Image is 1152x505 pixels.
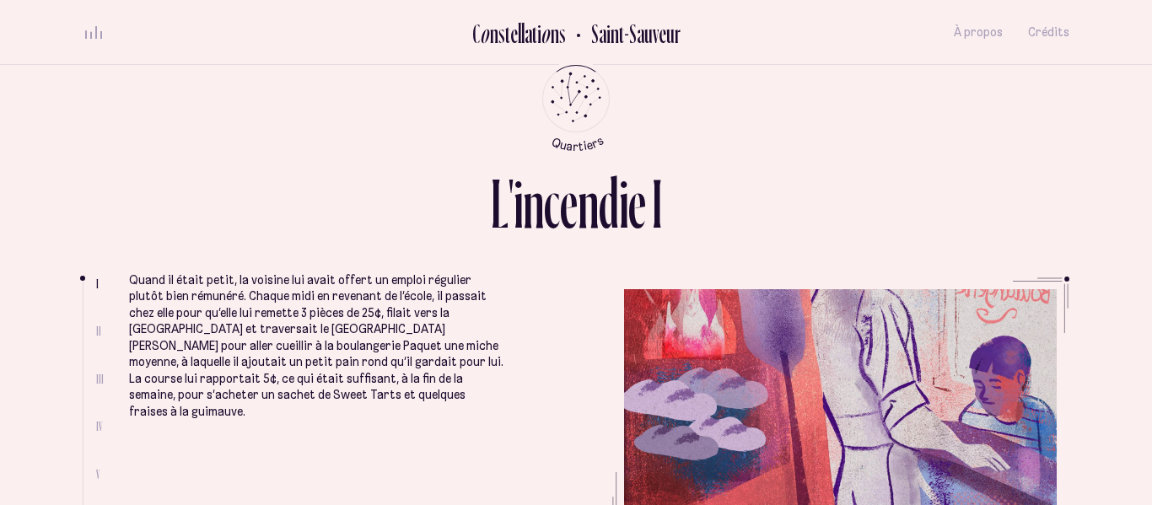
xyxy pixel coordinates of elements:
[96,324,101,338] span: II
[525,19,532,47] div: a
[954,25,1003,40] span: À propos
[579,19,681,47] h2: Saint-Sauveur
[537,19,541,47] div: i
[523,169,544,239] div: n
[527,65,626,152] button: Retour au menu principal
[509,169,514,239] div: '
[560,169,578,239] div: e
[628,169,646,239] div: e
[559,19,566,47] div: s
[1028,25,1069,40] span: Crédits
[652,169,662,239] div: I
[490,19,498,47] div: n
[578,169,599,239] div: n
[599,169,619,239] div: d
[498,19,505,47] div: s
[532,19,537,47] div: t
[83,24,105,41] button: volume audio
[518,19,521,47] div: l
[96,277,99,291] span: I
[96,372,104,386] span: III
[544,169,560,239] div: c
[549,132,606,153] tspan: Quartiers
[129,272,506,421] p: Quand il était petit, la voisine lui avait offert un emploi régulier plutôt bien rémunéré. Chaque...
[954,13,1003,52] button: À propos
[480,19,490,47] div: o
[96,467,100,481] span: V
[514,169,523,239] div: i
[505,19,510,47] div: t
[491,169,509,239] div: L
[1028,13,1069,52] button: Crédits
[96,419,103,433] span: IV
[472,19,480,47] div: C
[566,19,681,46] button: Retour au Quartier
[619,169,628,239] div: i
[541,19,551,47] div: o
[510,19,518,47] div: e
[521,19,525,47] div: l
[551,19,559,47] div: n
